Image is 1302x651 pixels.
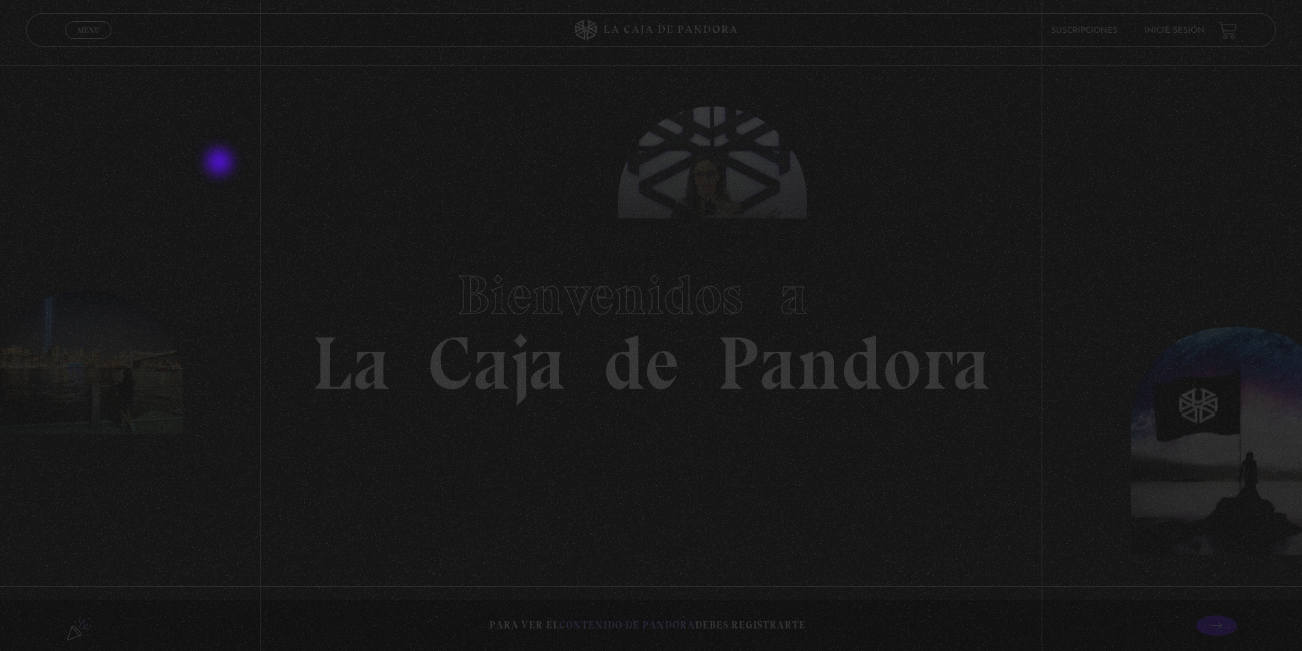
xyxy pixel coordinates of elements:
[1145,27,1205,35] a: Inicie sesión
[489,616,806,635] p: Para ver el debes registrarte
[1051,27,1117,35] a: Suscripciones
[72,38,105,47] span: Cerrar
[312,251,990,401] h1: La Caja de Pandora
[559,619,695,631] span: contenido de Pandora
[457,262,845,328] span: Bienvenidos a
[77,26,100,34] span: Menu
[1219,21,1237,40] a: View your shopping cart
